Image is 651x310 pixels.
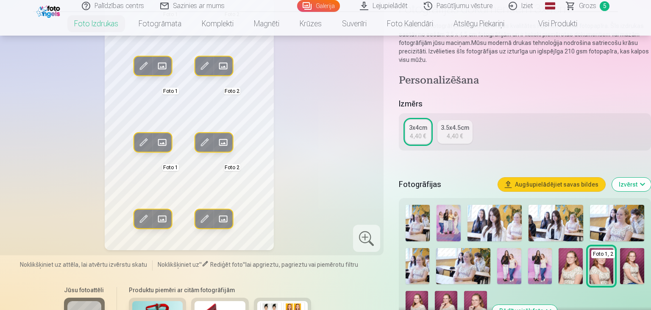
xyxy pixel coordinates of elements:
[36,3,62,18] img: /fa1
[399,74,651,88] h4: Personalizēšana
[64,12,128,36] a: Foto izdrukas
[406,120,431,144] a: 3x4cm4,40 €
[443,12,515,36] a: Atslēgu piekariņi
[128,12,192,36] a: Fotogrāmata
[210,261,243,268] span: Rediģēt foto
[243,261,245,268] span: "
[399,179,491,190] h5: Fotogrāfijas
[20,260,147,269] span: Noklikšķiniet uz attēla, lai atvērtu izvērstu skatu
[199,261,202,268] span: "
[64,286,105,294] h6: Jūsu fotoattēli
[441,123,469,132] div: 3.5x4.5cm
[515,12,587,36] a: Visi produkti
[377,12,443,36] a: Foto kalendāri
[158,261,199,268] span: Noklikšķiniet uz
[447,132,463,140] div: 4,40 €
[245,261,358,268] span: lai apgrieztu, pagrieztu vai piemērotu filtru
[192,12,244,36] a: Komplekti
[612,178,651,191] button: Izvērst
[289,12,332,36] a: Krūzes
[244,12,289,36] a: Magnēti
[399,98,651,110] h5: Izmērs
[410,132,426,140] div: 4,40 €
[399,22,651,64] p: Dokumentu fotogrāfijas uz profesionālās kvalitātes Fuji Film Crystal fotopapīra. Šīs izdrukas sas...
[600,1,609,11] span: 5
[332,12,377,36] a: Suvenīri
[125,286,315,294] h6: Produktu piemēri ar citām fotogrāfijām
[409,123,427,132] div: 3x4cm
[498,178,605,191] button: Augšupielādējiet savas bildes
[579,1,596,11] span: Grozs
[437,120,473,144] a: 3.5x4.5cm4,40 €
[591,250,615,258] div: Foto 1, 2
